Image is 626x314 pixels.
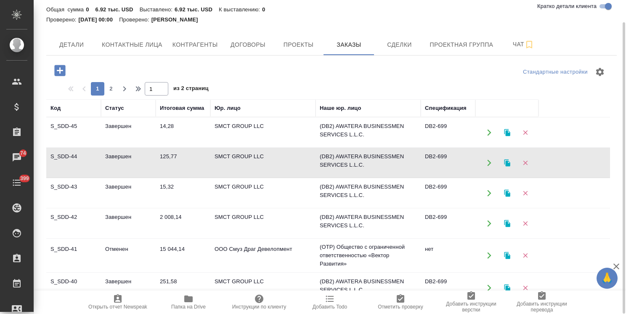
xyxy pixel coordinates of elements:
[517,247,534,264] button: Удалить
[421,118,475,147] td: DB2-699
[101,241,156,270] td: Отменен
[480,247,498,264] button: Открыть
[105,104,124,112] div: Статус
[521,66,590,79] div: split button
[512,301,572,313] span: Добавить инструкции перевода
[517,279,534,296] button: Удалить
[224,290,294,314] button: Инструкции по клиенту
[210,118,316,147] td: SMCT GROUP LLC
[86,6,95,13] p: 0
[151,16,204,23] p: [PERSON_NAME]
[480,124,498,141] button: Открыть
[210,273,316,303] td: SMCT GROUP LLC
[156,273,210,303] td: 251,58
[175,6,219,13] p: 6.92 тыс. USD
[79,16,119,23] p: [DATE] 00:00
[379,40,419,50] span: Сделки
[329,40,369,50] span: Заказы
[294,290,365,314] button: Добавить Todo
[430,40,493,50] span: Проектная группа
[316,118,421,147] td: (DB2) AWATERA BUSINESSMEN SERVICES L.L.C.
[15,149,31,157] span: 74
[119,16,151,23] p: Проверено:
[421,209,475,238] td: DB2-699
[2,147,32,168] a: 74
[421,241,475,270] td: нет
[365,290,436,314] button: Отметить проверку
[171,304,206,310] span: Папка на Drive
[210,148,316,178] td: SMCT GROUP LLC
[378,304,423,310] span: Отметить проверку
[156,209,210,238] td: 2 008,14
[517,184,534,202] button: Удалить
[210,178,316,208] td: SMCT GROUP LLC
[499,247,516,264] button: Клонировать
[46,118,101,147] td: S_SDD-45
[499,124,516,141] button: Клонировать
[597,268,618,289] button: 🙏
[46,148,101,178] td: S_SDD-44
[421,148,475,178] td: DB2-699
[537,2,597,11] span: Кратко детали клиента
[215,104,241,112] div: Юр. лицо
[104,85,118,93] span: 2
[480,154,498,171] button: Открыть
[153,290,224,314] button: Папка на Drive
[262,6,271,13] p: 0
[48,62,72,79] button: Добавить проект
[421,273,475,303] td: DB2-699
[436,290,507,314] button: Добавить инструкции верстки
[50,104,61,112] div: Код
[600,269,614,287] span: 🙏
[320,104,361,112] div: Наше юр. лицо
[102,40,162,50] span: Контактные лица
[46,273,101,303] td: S_SDD-40
[316,239,421,272] td: (OTP) Общество с ограниченной ответственностью «Вектор Развития»
[507,290,577,314] button: Добавить инструкции перевода
[210,209,316,238] td: SMCT GROUP LLC
[156,148,210,178] td: 125,77
[228,40,268,50] span: Договоры
[517,124,534,141] button: Удалить
[15,174,34,183] span: 399
[316,148,421,178] td: (DB2) AWATERA BUSINESSMEN SERVICES L.L.C.
[316,209,421,238] td: (DB2) AWATERA BUSINESSMEN SERVICES L.L.C.
[499,279,516,296] button: Клонировать
[499,215,516,232] button: Клонировать
[499,154,516,171] button: Клонировать
[101,273,156,303] td: Завершен
[156,118,210,147] td: 14,28
[173,83,209,96] span: из 2 страниц
[232,304,286,310] span: Инструкции по клиенту
[278,40,318,50] span: Проекты
[499,184,516,202] button: Клонировать
[95,6,140,13] p: 6.92 тыс. USD
[88,304,147,310] span: Открыть отчет Newspeak
[316,178,421,208] td: (DB2) AWATERA BUSINESSMEN SERVICES L.L.C.
[46,6,86,13] p: Общая сумма
[140,6,175,13] p: Выставлено:
[503,39,544,50] span: Чат
[51,40,92,50] span: Детали
[46,209,101,238] td: S_SDD-42
[172,40,218,50] span: Контрагенты
[480,279,498,296] button: Открыть
[210,241,316,270] td: ООО Смуз Драг Девелопмент
[590,62,610,82] span: Настроить таблицу
[101,209,156,238] td: Завершен
[156,178,210,208] td: 15,32
[421,178,475,208] td: DB2-699
[160,104,204,112] div: Итоговая сумма
[104,82,118,96] button: 2
[219,6,262,13] p: К выставлению:
[524,40,534,50] svg: Подписаться
[82,290,153,314] button: Открыть отчет Newspeak
[517,215,534,232] button: Удалить
[156,241,210,270] td: 15 044,14
[425,104,467,112] div: Спецификация
[316,273,421,303] td: (DB2) AWATERA BUSINESSMEN SERVICES L.L.C.
[441,301,501,313] span: Добавить инструкции верстки
[46,241,101,270] td: S_SDD-41
[480,184,498,202] button: Открыть
[2,172,32,193] a: 399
